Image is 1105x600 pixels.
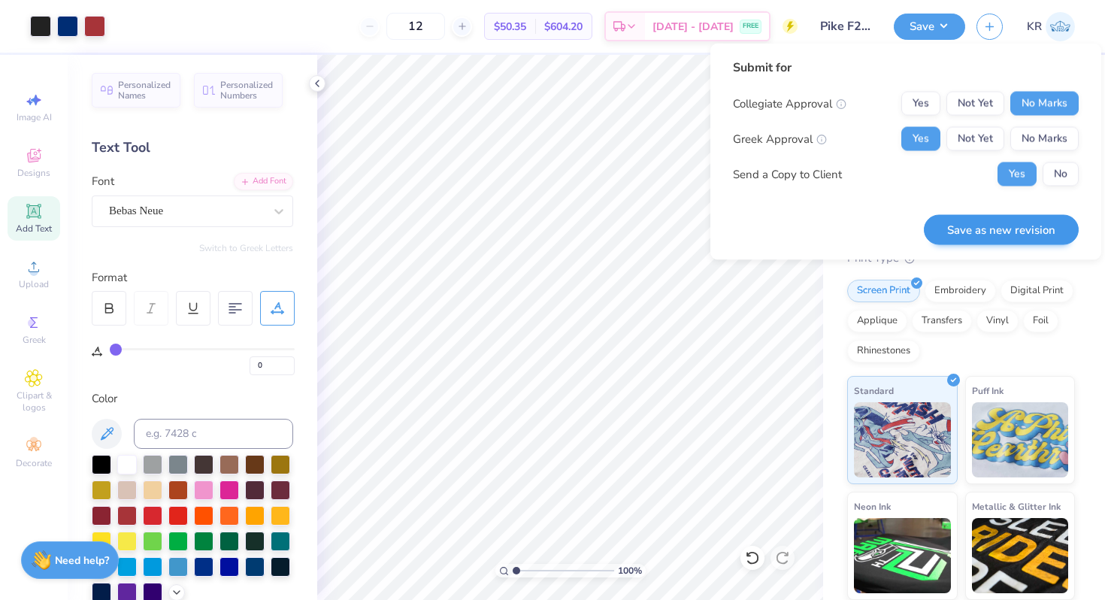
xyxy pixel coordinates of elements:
[733,59,1079,77] div: Submit for
[972,498,1061,514] span: Metallic & Glitter Ink
[16,457,52,469] span: Decorate
[1027,12,1075,41] a: KR
[925,280,996,302] div: Embroidery
[1043,162,1079,186] button: No
[976,310,1019,332] div: Vinyl
[972,518,1069,593] img: Metallic & Glitter Ink
[854,383,894,398] span: Standard
[894,14,965,40] button: Save
[17,167,50,179] span: Designs
[134,419,293,449] input: e.g. 7428 c
[92,269,295,286] div: Format
[92,138,293,158] div: Text Tool
[847,280,920,302] div: Screen Print
[901,127,940,151] button: Yes
[544,19,583,35] span: $604.20
[972,402,1069,477] img: Puff Ink
[118,80,171,101] span: Personalized Names
[220,80,274,101] span: Personalized Numbers
[652,19,734,35] span: [DATE] - [DATE]
[733,95,846,112] div: Collegiate Approval
[16,223,52,235] span: Add Text
[1023,310,1058,332] div: Foil
[854,518,951,593] img: Neon Ink
[901,92,940,116] button: Yes
[1027,18,1042,35] span: KR
[55,553,109,568] strong: Need help?
[199,242,293,254] button: Switch to Greek Letters
[618,564,642,577] span: 100 %
[234,173,293,190] div: Add Font
[946,92,1004,116] button: Not Yet
[912,310,972,332] div: Transfers
[19,278,49,290] span: Upload
[743,21,758,32] span: FREE
[854,498,891,514] span: Neon Ink
[23,334,46,346] span: Greek
[847,310,907,332] div: Applique
[733,165,842,183] div: Send a Copy to Client
[1001,280,1073,302] div: Digital Print
[733,130,827,147] div: Greek Approval
[924,214,1079,245] button: Save as new revision
[8,389,60,414] span: Clipart & logos
[809,11,882,41] input: Untitled Design
[1046,12,1075,41] img: Kaylee Rivera
[972,383,1004,398] span: Puff Ink
[386,13,445,40] input: – –
[854,402,951,477] img: Standard
[92,390,293,408] div: Color
[847,340,920,362] div: Rhinestones
[92,173,114,190] label: Font
[1010,127,1079,151] button: No Marks
[998,162,1037,186] button: Yes
[17,111,52,123] span: Image AI
[494,19,526,35] span: $50.35
[946,127,1004,151] button: Not Yet
[1010,92,1079,116] button: No Marks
